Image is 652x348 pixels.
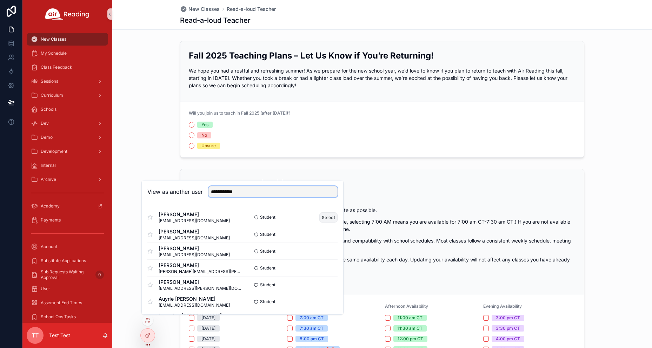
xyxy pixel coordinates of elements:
div: 11:00 am CT [398,315,423,321]
a: Schools [27,103,108,116]
div: [DATE] [201,336,215,342]
span: Payments [41,217,61,223]
span: New Classes [188,6,220,13]
span: Curriculum [41,93,63,98]
a: New Classes [27,33,108,46]
span: [PERSON_NAME] [159,211,230,218]
span: [EMAIL_ADDRESS][DOMAIN_NAME] [159,235,230,241]
a: New Classes [180,6,220,13]
span: [PERSON_NAME] [159,279,242,286]
span: Student [260,248,275,254]
a: Payments [27,214,108,226]
span: Student [260,214,275,220]
a: Curriculum [27,89,108,102]
span: TT [32,331,39,340]
span: Student [260,232,275,237]
p: Hello Teachers! [189,195,576,202]
span: [EMAIL_ADDRESS][DOMAIN_NAME] [159,302,230,308]
a: Class Feedback [27,61,108,74]
span: Internal [41,163,56,168]
span: [EMAIL_ADDRESS][DOMAIN_NAME] [159,252,230,258]
a: My Schedule [27,47,108,60]
a: Academy [27,200,108,212]
span: [EMAIL_ADDRESS][PERSON_NAME][DOMAIN_NAME] [159,286,242,291]
p: We are still booking classes. Please keep your schedule as up to date as possible. [189,206,576,214]
a: Archive [27,173,108,186]
div: Unsure [201,143,216,149]
span: Substitute Applications [41,258,86,264]
span: Assement End Times [41,300,82,306]
div: 7:30 am CT [300,325,324,332]
a: Account [27,240,108,253]
span: New Classes [41,36,66,42]
span: Auyrie [PERSON_NAME] [159,295,230,302]
p: To maximize your chances of being booked, it's best to maintain the same availability each day. U... [189,256,576,271]
h2: View as another user [147,187,203,196]
a: Sessions [27,75,108,88]
button: Select [319,212,338,223]
div: 8:00 am CT [300,336,324,342]
span: Student [260,282,275,288]
span: Dev [41,121,49,126]
div: scrollable content [22,28,112,323]
span: Class Feedback [41,64,72,70]
span: School Ops Tasks [41,314,76,320]
div: 7:00 am CT [300,315,324,321]
span: Student [260,265,275,271]
span: Academy [41,203,60,209]
div: No [201,132,207,138]
p: Teachers are booked based on their longevity with Air, availability, and compatibility with schoo... [189,237,576,252]
a: Assement End Times [27,296,108,309]
a: User [27,282,108,295]
span: Archive [41,177,56,182]
span: [PERSON_NAME] [159,228,230,235]
a: Dev [27,117,108,130]
a: Read-a-loud Teacher [227,6,276,13]
p: We hope you had a restful and refreshing summer! As we prepare for the new school year, we’d love... [189,67,576,89]
span: Development [41,149,67,154]
span: Sessions [41,79,58,84]
span: User [41,286,50,292]
h1: Read-a-loud Teacher [180,15,251,25]
div: 12:00 pm CT [398,336,423,342]
div: 3:30 pm CT [496,325,520,332]
span: Afternoon Availability [385,303,428,309]
span: [PERSON_NAME][EMAIL_ADDRESS][PERSON_NAME][DOMAIN_NAME] [159,269,242,274]
div: [DATE] [201,315,215,321]
span: Lequalon [PERSON_NAME] [159,312,230,319]
p: Test Test [49,332,70,339]
span: My Schedule [41,50,67,56]
a: Substitute Applications [27,254,108,267]
a: Development [27,145,108,158]
span: Evening Availability [483,303,522,309]
h2: 2025 Current Availability [189,178,576,189]
div: 11:30 am CT [398,325,423,332]
a: Sub Requests Waiting Approval0 [27,268,108,281]
div: Yes [201,122,208,128]
div: 3:00 pm CT [496,315,520,321]
div: 0 [95,271,104,279]
a: Demo [27,131,108,144]
h2: Fall 2025 Teaching Plans – Let Us Know if You’re Returning! [189,50,576,61]
span: Schools [41,107,56,112]
div: 4:00 pm CT [496,336,520,342]
span: [EMAIL_ADDRESS][DOMAIN_NAME] [159,218,230,224]
span: Account [41,244,57,250]
span: Sub Requests Waiting Approval [41,269,93,280]
p: Indicate the 30-minute slots you are available to teach. (For example, selecting 7:00 AM means yo... [189,218,576,233]
span: [PERSON_NAME] [159,262,242,269]
img: App logo [45,8,89,20]
a: Internal [27,159,108,172]
span: Student [260,299,275,305]
div: [DATE] [201,325,215,332]
span: Will you join us to teach in Fall 2025 (after [DATE])? [189,110,290,116]
p: 🔥 = [189,275,576,282]
span: Demo [41,135,53,140]
span: [PERSON_NAME] [159,245,230,252]
a: School Ops Tasks [27,311,108,323]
